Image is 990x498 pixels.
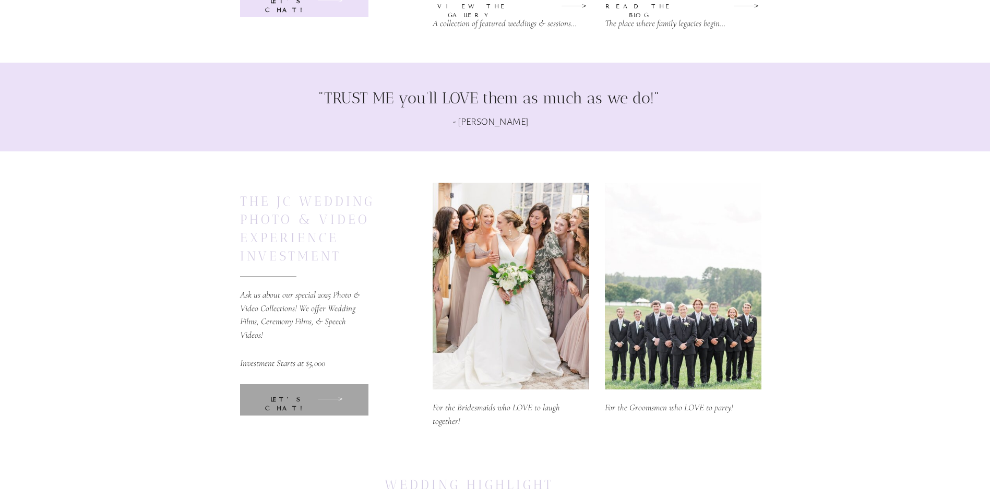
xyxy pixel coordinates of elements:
[433,17,585,30] a: A collection of featured weddings & sessions...
[240,192,377,270] h2: The JC wedding Photo & Video experience Investment
[265,396,308,412] b: Let's chat!
[240,357,368,372] p: Investment Starts at $5,000
[260,395,314,405] a: Let's chat!
[240,288,368,351] p: Ask us about our special 2025 Photo & Video Collections! We offer Wedding Films, Ceremony Films, ...
[323,114,660,138] h2: - [PERSON_NAME]
[385,476,606,494] h2: Wedding highlight films
[433,401,589,414] h3: For the Bridesmaids who LOVE to laugh together!
[605,17,757,31] a: The place where family legacies begin...
[605,401,757,416] h3: For the Groomsmen who LOVE to party!
[433,2,512,10] a: view the gallery
[605,2,673,10] a: read the BLOG
[318,87,660,111] h2: "TRUST ME you’ll LOVE them as much as we do!"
